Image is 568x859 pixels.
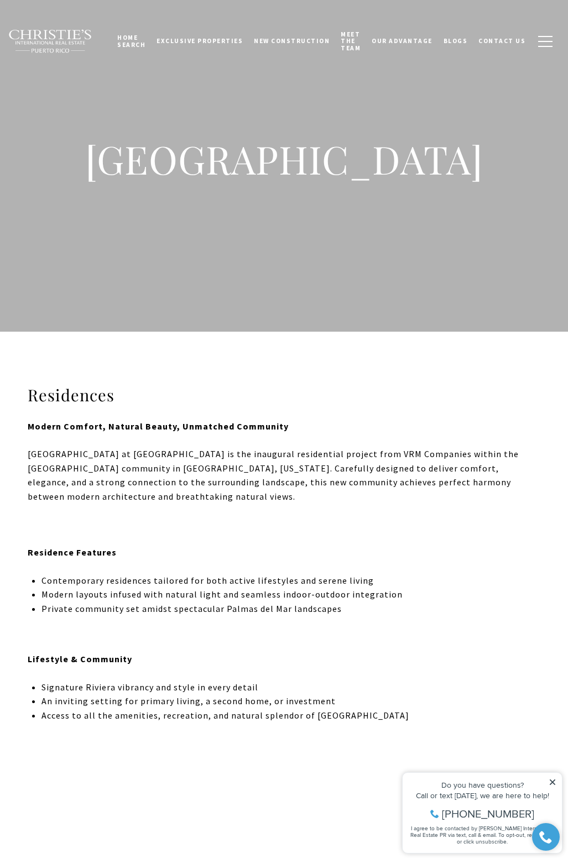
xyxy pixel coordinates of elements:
[478,37,525,45] span: Contact Us
[28,421,289,432] strong: Modern Comfort, Natural Beauty, Unmatched Community
[444,37,468,45] span: Blogs
[41,574,540,588] p: Contemporary residences tailored for both active lifestyles and serene living
[45,52,138,63] span: [PHONE_NUMBER]
[112,24,151,59] a: Home Search
[28,653,132,664] strong: Lifestyle & Community
[63,135,506,184] h1: [GEOGRAPHIC_DATA]
[28,447,540,504] p: [GEOGRAPHIC_DATA] at [GEOGRAPHIC_DATA] is the inaugural residential project from VRM Companies wi...
[28,547,117,558] strong: Residence Features
[366,27,438,55] a: Our Advantage
[8,29,92,53] img: Christie's International Real Estate black text logo
[12,25,160,33] div: Do you have questions?
[157,37,243,45] span: Exclusive Properties
[41,680,540,695] p: Signature Riviera vibrancy and style in every detail
[14,68,158,89] span: I agree to be contacted by [PERSON_NAME] International Real Estate PR via text, call & email. To ...
[41,694,540,709] p: An inviting setting for primary living, a second home, or investment
[372,37,432,45] span: Our Advantage
[438,27,473,55] a: Blogs
[41,709,540,723] p: Access to all the amenities, recreation, and natural splendor of [GEOGRAPHIC_DATA]
[12,35,160,43] div: Call or text [DATE], we are here to help!
[531,25,560,57] button: button
[28,385,540,406] h3: Residences
[41,602,540,616] p: Private community set amidst spectacular Palmas del Mar landscapes
[41,588,540,602] p: Modern layouts infused with natural light and seamless indoor-outdoor integration
[248,27,335,55] a: New Construction
[151,27,248,55] a: Exclusive Properties
[335,20,366,62] a: Meet the Team
[254,37,330,45] span: New Construction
